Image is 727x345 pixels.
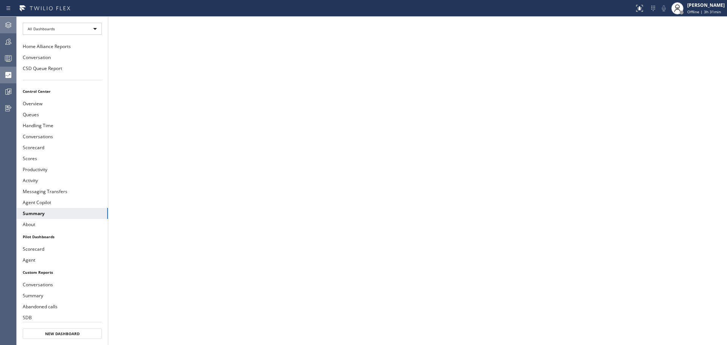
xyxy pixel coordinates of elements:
[17,254,108,265] button: Agent
[17,153,108,164] button: Scores
[23,328,102,339] button: New Dashboard
[17,109,108,120] button: Queues
[17,232,108,242] li: Pilot Dashboards
[17,63,108,74] button: CSD Queue Report
[17,175,108,186] button: Activity
[17,208,108,219] button: Summary
[17,98,108,109] button: Overview
[17,197,108,208] button: Agent Copilot
[658,3,669,14] button: Mute
[17,186,108,197] button: Messaging Transfers
[23,23,102,35] div: All Dashboards
[17,86,108,96] li: Control Center
[687,2,725,8] div: [PERSON_NAME]
[108,17,727,345] iframe: To enrich screen reader interactions, please activate Accessibility in Grammarly extension settings
[17,267,108,277] li: Custom Reports
[17,164,108,175] button: Productivity
[17,279,108,290] button: Conversations
[17,131,108,142] button: Conversations
[17,120,108,131] button: Handling Time
[17,52,108,63] button: Conversation
[17,41,108,52] button: Home Alliance Reports
[17,290,108,301] button: Summary
[17,244,108,254] button: Scorecard
[17,301,108,312] button: Abandoned calls
[687,9,721,14] span: Offline | 3h 31min
[17,142,108,153] button: Scorecard
[17,312,108,323] button: SDB
[17,219,108,230] button: About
